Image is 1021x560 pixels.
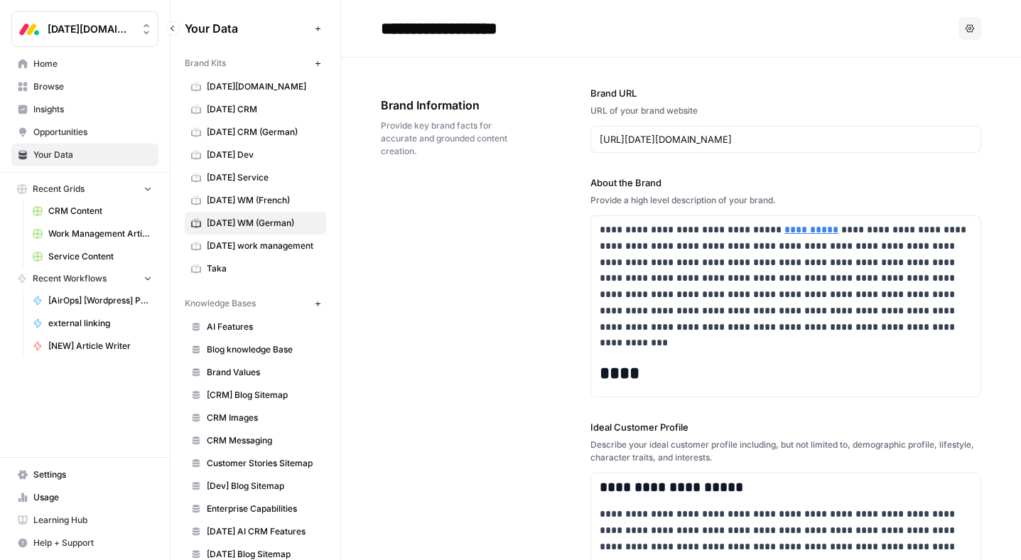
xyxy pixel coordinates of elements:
[11,532,158,554] button: Help + Support
[48,22,134,36] span: [DATE][DOMAIN_NAME]
[185,297,256,310] span: Knowledge Bases
[26,289,158,312] a: [AirOps] [Wordpress] Publish Cornerstone Post
[33,183,85,195] span: Recent Grids
[381,119,511,158] span: Provide key brand facts for accurate and grounded content creation.
[207,103,320,116] span: [DATE] CRM
[185,121,326,144] a: [DATE] CRM (German)
[33,126,152,139] span: Opportunities
[207,217,320,230] span: [DATE] WM (German)
[381,97,511,114] span: Brand Information
[11,268,158,289] button: Recent Workflows
[11,121,158,144] a: Opportunities
[207,434,320,447] span: CRM Messaging
[185,520,326,543] a: [DATE] AI CRM Features
[590,420,981,434] label: Ideal Customer Profile
[33,80,152,93] span: Browse
[33,58,152,70] span: Home
[48,205,152,217] span: CRM Content
[185,20,309,37] span: Your Data
[207,321,320,333] span: AI Features
[185,189,326,212] a: [DATE] WM (French)
[11,178,158,200] button: Recent Grids
[207,149,320,161] span: [DATE] Dev
[185,57,226,70] span: Brand Kits
[185,361,326,384] a: Brand Values
[48,227,152,240] span: Work Management Article Grid
[590,194,981,207] div: Provide a high level description of your brand.
[185,144,326,166] a: [DATE] Dev
[185,257,326,280] a: Taka
[33,491,152,504] span: Usage
[207,262,320,275] span: Taka
[33,537,152,549] span: Help + Support
[207,525,320,538] span: [DATE] AI CRM Features
[185,338,326,361] a: Blog knowledge Base
[26,200,158,222] a: CRM Content
[185,452,326,475] a: Customer Stories Sitemap
[48,317,152,330] span: external linking
[185,166,326,189] a: [DATE] Service
[185,497,326,520] a: Enterprise Capabilities
[185,75,326,98] a: [DATE][DOMAIN_NAME]
[185,406,326,429] a: CRM Images
[48,340,152,352] span: [NEW] Article Writer
[207,171,320,184] span: [DATE] Service
[207,80,320,93] span: [DATE][DOMAIN_NAME]
[207,194,320,207] span: [DATE] WM (French)
[26,245,158,268] a: Service Content
[16,16,42,42] img: Monday.com Logo
[185,235,326,257] a: [DATE] work management
[207,126,320,139] span: [DATE] CRM (German)
[590,86,981,100] label: Brand URL
[11,98,158,121] a: Insights
[33,468,152,481] span: Settings
[185,212,326,235] a: [DATE] WM (German)
[11,75,158,98] a: Browse
[185,475,326,497] a: [Dev] Blog Sitemap
[207,411,320,424] span: CRM Images
[26,335,158,357] a: [NEW] Article Writer
[590,176,981,190] label: About the Brand
[207,457,320,470] span: Customer Stories Sitemap
[48,250,152,263] span: Service Content
[11,144,158,166] a: Your Data
[185,98,326,121] a: [DATE] CRM
[48,294,152,307] span: [AirOps] [Wordpress] Publish Cornerstone Post
[11,486,158,509] a: Usage
[33,514,152,527] span: Learning Hub
[26,222,158,245] a: Work Management Article Grid
[185,316,326,338] a: AI Features
[33,149,152,161] span: Your Data
[33,103,152,116] span: Insights
[207,343,320,356] span: Blog knowledge Base
[590,104,981,117] div: URL of your brand website
[207,480,320,492] span: [Dev] Blog Sitemap
[11,53,158,75] a: Home
[33,272,107,285] span: Recent Workflows
[207,366,320,379] span: Brand Values
[26,312,158,335] a: external linking
[600,132,972,146] input: www.sundaysoccer.com
[590,438,981,464] div: Describe your ideal customer profile including, but not limited to, demographic profile, lifestyl...
[185,384,326,406] a: [CRM] Blog Sitemap
[207,502,320,515] span: Enterprise Capabilities
[11,509,158,532] a: Learning Hub
[11,463,158,486] a: Settings
[11,11,158,47] button: Workspace: Monday.com
[207,239,320,252] span: [DATE] work management
[207,389,320,402] span: [CRM] Blog Sitemap
[185,429,326,452] a: CRM Messaging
